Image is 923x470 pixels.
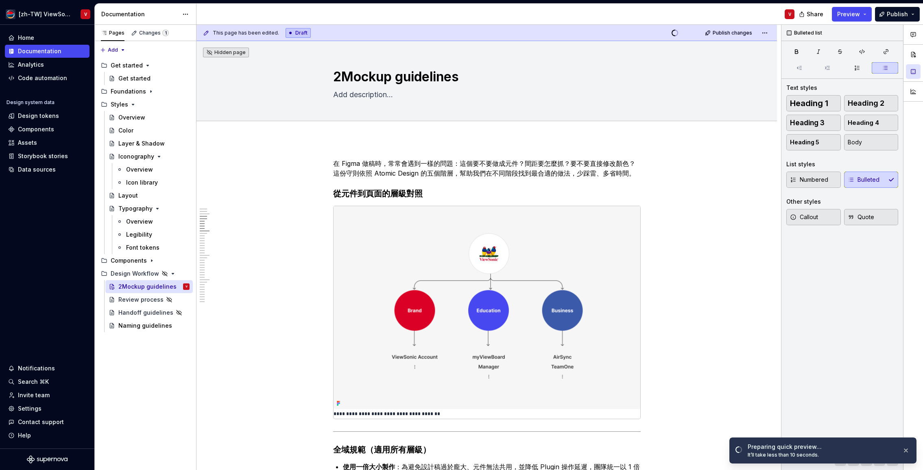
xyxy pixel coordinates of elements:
button: Quote [844,209,899,225]
button: Preview [832,7,872,22]
button: Search ⌘K [5,375,89,388]
a: Components [5,123,89,136]
div: Preparing quick preview… [748,443,896,451]
div: Font tokens [126,244,159,252]
div: Styles [111,100,128,109]
span: Callout [790,213,818,221]
div: Documentation [101,10,178,18]
textarea: 2Mockup guidelines [332,67,639,87]
div: V [84,11,87,17]
button: Contact support [5,416,89,429]
div: Design Workflow [111,270,159,278]
button: Publish changes [703,27,756,39]
h3: 從元件到頁面的層級對照 [333,188,641,199]
div: Overview [126,165,153,174]
div: Search ⌘K [18,378,49,386]
a: Typography [105,202,193,215]
div: Components [98,254,193,267]
span: Heading 2 [848,99,884,107]
div: Foundations [98,85,193,98]
h3: 全域規範（適用所有層級） [333,444,641,455]
div: Assets [18,139,37,147]
span: Preview [837,10,860,18]
div: Design tokens [18,112,59,120]
div: Handoff guidelines [118,309,173,317]
span: Heading 1 [790,99,828,107]
div: Pages [101,30,124,36]
span: Publish [887,10,908,18]
div: Get started [98,59,193,72]
a: Layer & Shadow [105,137,193,150]
div: Design Workflow [98,267,193,280]
div: Iconography [118,152,154,161]
div: Layout [118,191,138,200]
div: Documentation [18,47,61,55]
a: Assets [5,136,89,149]
div: Contact support [18,418,64,426]
div: Other styles [786,198,821,206]
button: Heading 1 [786,95,841,111]
a: Overview [105,111,193,124]
div: Icon library [126,178,158,187]
div: Analytics [18,61,44,69]
div: Design system data [7,99,55,106]
a: Overview [113,215,193,228]
button: Help [5,429,89,442]
img: c932e1d8-b7d6-4eaa-9a3f-1bdf2902ae77.png [6,9,15,19]
div: Hidden page [206,49,246,56]
span: Heading 5 [790,138,819,146]
button: Notifications [5,362,89,375]
button: Heading 2 [844,95,899,111]
span: Draft [295,30,308,36]
span: Numbered [790,176,828,184]
a: Get started [105,72,193,85]
a: Overview [113,163,193,176]
a: Iconography [105,150,193,163]
a: Layout [105,189,193,202]
div: Components [111,257,147,265]
div: Notifications [18,364,55,372]
span: This page has been edited. [213,30,279,36]
svg: Supernova Logo [27,455,68,463]
div: Get started [111,61,143,70]
div: Code automation [18,74,67,82]
span: Add [108,47,118,53]
div: V [788,11,791,17]
button: Heading 3 [786,115,841,131]
div: Invite team [18,391,50,399]
div: It’ll take less than 10 seconds. [748,452,896,458]
a: Review process [105,293,193,306]
a: Invite team [5,389,89,402]
div: Components [18,125,54,133]
button: Publish [875,7,920,22]
div: Data sources [18,165,56,174]
a: Icon library [113,176,193,189]
a: Legibility [113,228,193,241]
a: Color [105,124,193,137]
div: Color [118,126,133,135]
a: 2Mockup guidelinesV [105,280,193,293]
a: Home [5,31,89,44]
div: Settings [18,405,41,413]
div: Foundations [111,87,146,96]
div: Review process [118,296,164,304]
div: Home [18,34,34,42]
span: Body [848,138,862,146]
a: Font tokens [113,241,193,254]
div: V [185,283,188,291]
div: Storybook stories [18,152,68,160]
div: Legibility [126,231,152,239]
a: Handoff guidelines [105,306,193,319]
img: e1d0d20d-d304-42bc-acb0-23aeb7b13d1b.png [334,206,640,409]
a: Data sources [5,163,89,176]
a: Analytics [5,58,89,71]
div: Styles [98,98,193,111]
div: Typography [118,205,153,213]
div: Overview [126,218,153,226]
button: Callout [786,209,841,225]
button: Heading 5 [786,134,841,150]
div: Get started [118,74,151,83]
span: Quote [848,213,874,221]
button: Numbered [786,172,841,188]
